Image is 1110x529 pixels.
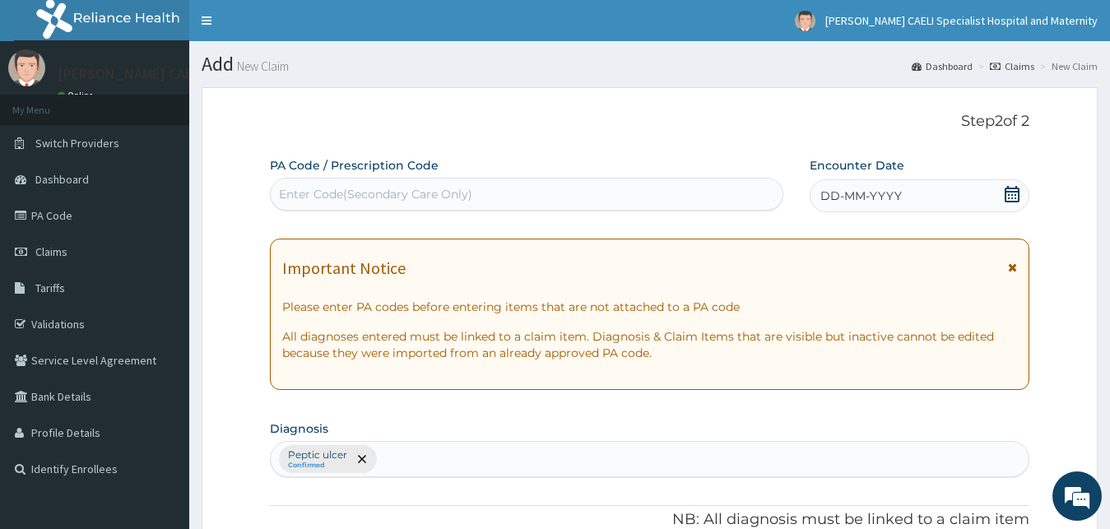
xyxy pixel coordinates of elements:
h1: Important Notice [282,259,406,277]
span: Claims [35,244,67,259]
p: Step 2 of 2 [270,113,1030,131]
li: New Claim [1036,59,1098,73]
label: Encounter Date [810,157,904,174]
p: Peptic ulcer [288,448,347,462]
small: New Claim [234,60,289,72]
span: DD-MM-YYYY [820,188,902,204]
a: Online [58,90,97,101]
span: [PERSON_NAME] CAELI Specialist Hospital and Maternity [825,13,1098,28]
p: Please enter PA codes before entering items that are not attached to a PA code [282,299,1018,315]
label: Diagnosis [270,420,328,437]
p: [PERSON_NAME] CAELI Specialist Hospital and Maternity [58,67,421,81]
span: Tariffs [35,281,65,295]
span: Dashboard [35,172,89,187]
span: remove selection option [355,452,369,466]
span: Switch Providers [35,136,119,151]
small: Confirmed [288,462,347,470]
a: Claims [990,59,1034,73]
img: User Image [8,49,45,86]
div: Enter Code(Secondary Care Only) [279,186,472,202]
img: User Image [795,11,815,31]
a: Dashboard [912,59,973,73]
h1: Add [202,53,1098,75]
p: All diagnoses entered must be linked to a claim item. Diagnosis & Claim Items that are visible bu... [282,328,1018,361]
label: PA Code / Prescription Code [270,157,439,174]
